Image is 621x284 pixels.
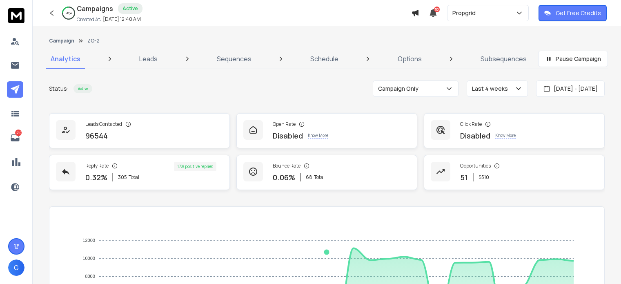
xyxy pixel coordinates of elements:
iframe: Intercom live chat [591,256,611,275]
a: Leads Contacted96544 [49,113,230,148]
a: Click RateDisabledKnow More [424,113,605,148]
span: 305 [118,174,127,181]
p: Leads [139,54,158,64]
a: Subsequences [476,49,532,69]
p: Reply Rate [85,163,109,169]
p: Last 4 weeks [472,85,511,93]
p: Campaign Only [378,85,422,93]
h1: Campaigns [77,4,113,13]
p: ZO-2 [87,38,100,44]
p: Created At: [77,16,101,23]
p: Propgrid [452,9,479,17]
a: Leads [134,49,162,69]
p: Leads Contacted [85,121,122,127]
a: Analytics [46,49,85,69]
p: Open Rate [273,121,296,127]
p: 0.06 % [273,172,295,183]
p: Get Free Credits [556,9,601,17]
p: $ 510 [479,174,489,181]
span: Total [314,174,325,181]
a: Reply Rate0.32%305Total17% positive replies [49,155,230,190]
tspan: 12000 [83,238,96,243]
span: 68 [306,174,312,181]
p: 26 % [66,11,72,16]
span: 50 [434,7,440,12]
p: Schedule [310,54,338,64]
span: Total [129,174,139,181]
p: Opportunities [460,163,491,169]
tspan: 10000 [83,256,96,261]
p: Options [398,54,422,64]
p: Disabled [460,130,490,141]
p: Disabled [273,130,303,141]
a: Opportunities51$510 [424,155,605,190]
tspan: 8000 [85,274,95,279]
p: 0.32 % [85,172,107,183]
p: Bounce Rate [273,163,300,169]
p: Click Rate [460,121,482,127]
p: Know More [308,132,328,139]
p: Analytics [51,54,80,64]
button: G [8,259,24,276]
p: 51 [460,172,468,183]
button: Pause Campaign [538,51,608,67]
button: Get Free Credits [539,5,607,21]
button: [DATE] - [DATE] [536,81,605,97]
a: Open RateDisabledKnow More [236,113,417,148]
a: Sequences [212,49,256,69]
a: Options [393,49,427,69]
p: Know More [495,132,516,139]
div: 17 % positive replies [174,162,216,171]
div: Active [73,84,92,93]
p: Sequences [217,54,252,64]
div: Active [118,3,142,14]
p: 1210 [15,130,22,136]
a: Schedule [305,49,343,69]
button: Campaign [49,38,74,44]
p: [DATE] 12:40 AM [103,16,141,22]
p: Status: [49,85,69,93]
p: Subsequences [481,54,527,64]
a: Bounce Rate0.06%68Total [236,155,417,190]
a: 1210 [7,130,23,146]
p: 96544 [85,130,108,141]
